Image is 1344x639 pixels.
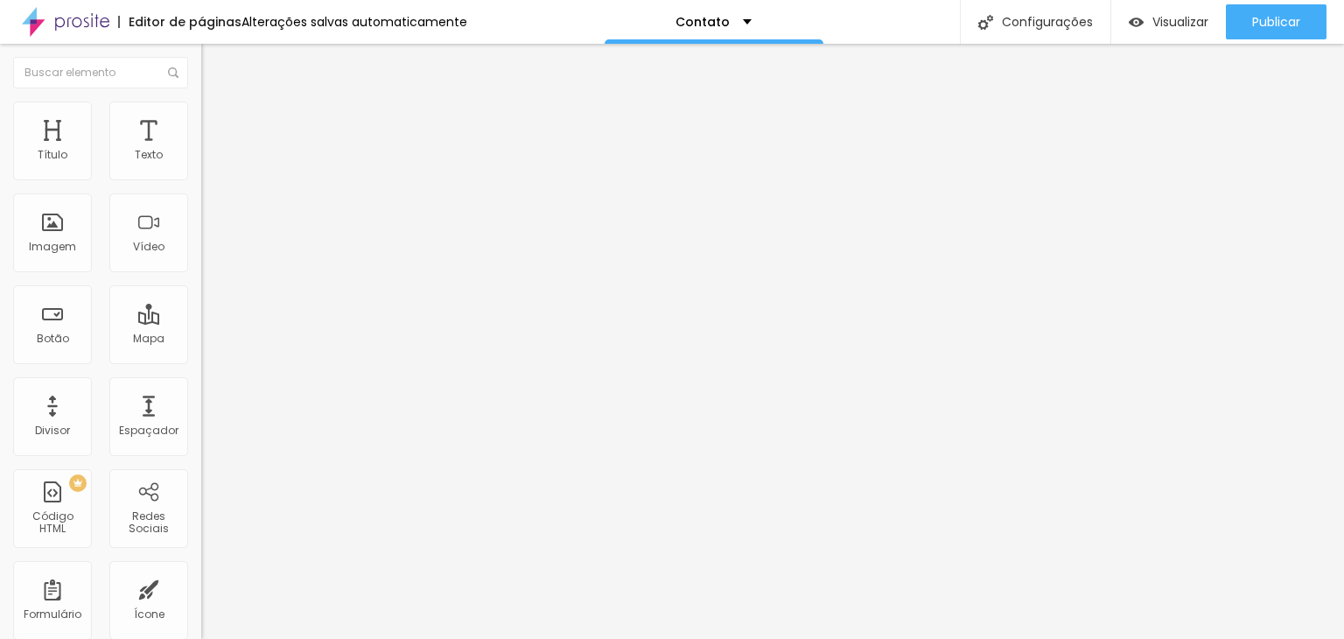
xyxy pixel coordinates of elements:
[1111,4,1226,39] button: Visualizar
[1129,15,1144,30] img: view-1.svg
[1252,15,1300,29] span: Publicar
[35,425,70,437] div: Divisor
[119,425,178,437] div: Espaçador
[135,149,163,161] div: Texto
[978,15,993,30] img: Icone
[114,510,183,536] div: Redes Sociais
[1152,15,1208,29] span: Visualizar
[241,16,467,28] div: Alterações salvas automaticamente
[29,241,76,253] div: Imagem
[168,67,178,78] img: Icone
[201,44,1344,639] iframe: Editor
[24,608,81,621] div: Formulário
[118,16,241,28] div: Editor de páginas
[1226,4,1326,39] button: Publicar
[133,333,164,345] div: Mapa
[13,57,188,88] input: Buscar elemento
[38,149,67,161] div: Título
[134,608,164,621] div: Ícone
[675,16,730,28] p: Contato
[37,333,69,345] div: Botão
[17,510,87,536] div: Código HTML
[133,241,164,253] div: Vídeo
